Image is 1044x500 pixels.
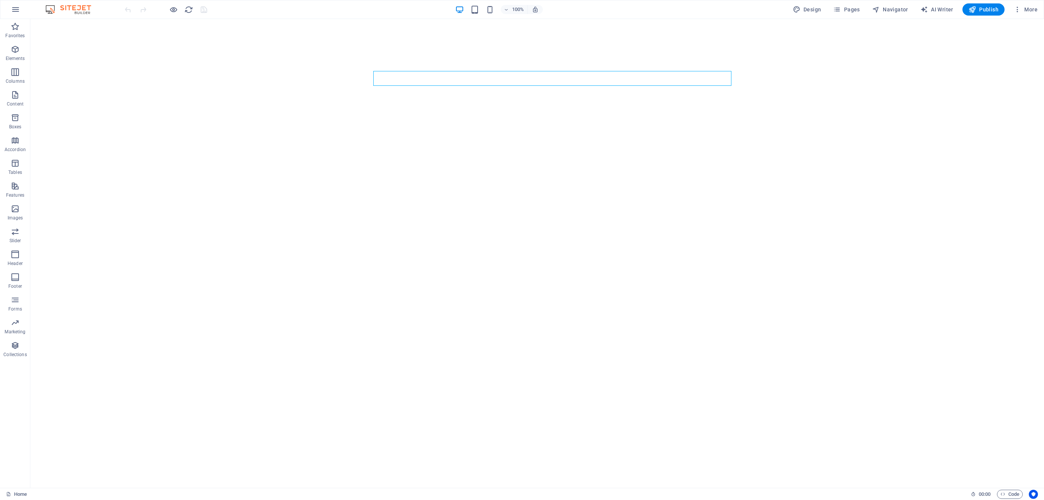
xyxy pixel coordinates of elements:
a: Click to cancel selection. Double-click to open Pages [6,490,27,499]
span: AI Writer [920,6,953,13]
p: Footer [8,283,22,289]
button: Publish [962,3,1005,16]
button: Usercentrics [1029,490,1038,499]
p: Images [8,215,23,221]
p: Marketing [5,329,25,335]
p: Tables [8,169,22,175]
p: Elements [6,55,25,62]
span: Publish [969,6,998,13]
button: reload [184,5,193,14]
h6: Session time [971,490,991,499]
h6: 100% [512,5,524,14]
button: AI Writer [917,3,956,16]
p: Content [7,101,24,107]
button: Design [790,3,824,16]
div: Design (Ctrl+Alt+Y) [790,3,824,16]
i: Reload page [184,5,193,14]
p: Features [6,192,24,198]
span: Pages [833,6,860,13]
span: Navigator [872,6,908,13]
p: Collections [3,352,27,358]
span: More [1014,6,1038,13]
button: More [1011,3,1041,16]
span: : [984,491,985,497]
p: Columns [6,78,25,84]
button: Pages [830,3,863,16]
p: Header [8,260,23,267]
button: Navigator [869,3,911,16]
p: Slider [9,238,21,244]
span: Code [1000,490,1019,499]
p: Accordion [5,147,26,153]
p: Boxes [9,124,22,130]
span: 00 00 [979,490,991,499]
button: Click here to leave preview mode and continue editing [169,5,178,14]
button: Code [997,490,1023,499]
span: Design [793,6,821,13]
img: Editor Logo [44,5,101,14]
button: 100% [501,5,528,14]
p: Favorites [5,33,25,39]
p: Forms [8,306,22,312]
i: On resize automatically adjust zoom level to fit chosen device. [532,6,539,13]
